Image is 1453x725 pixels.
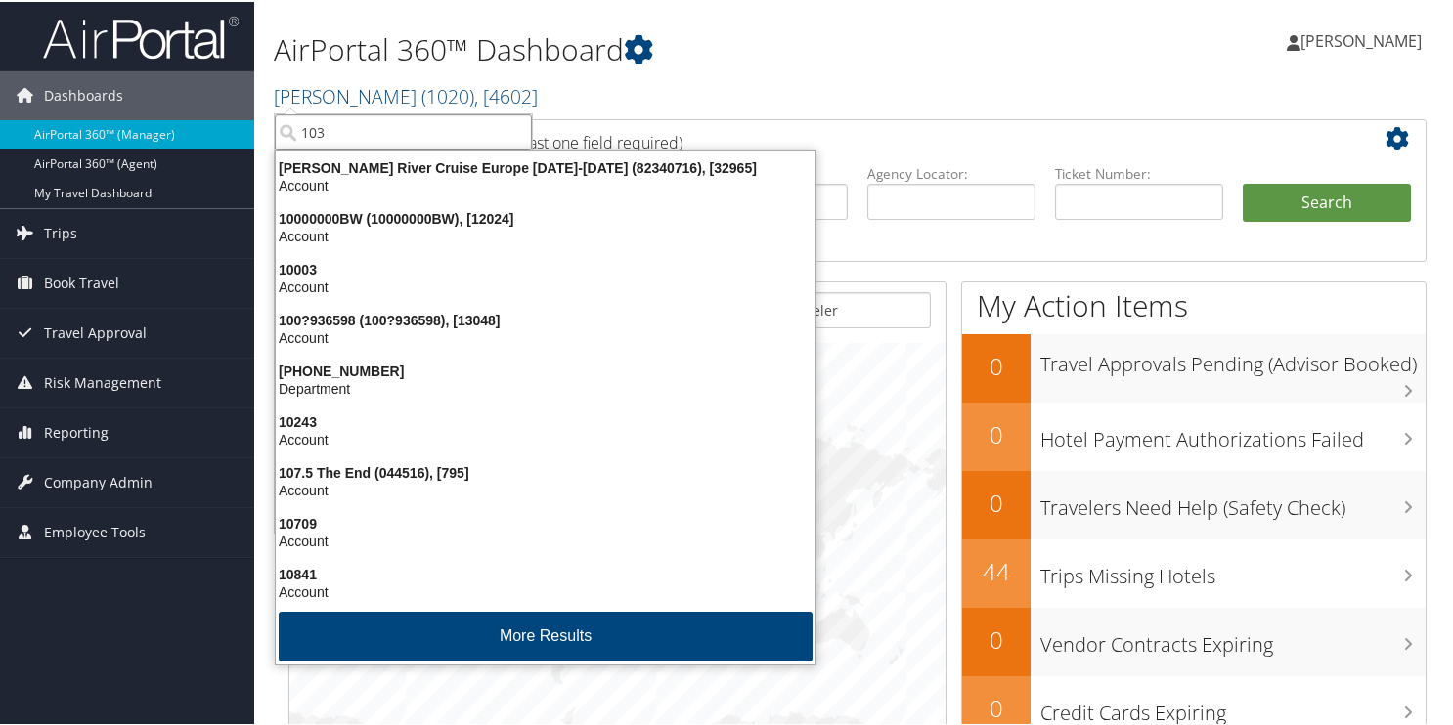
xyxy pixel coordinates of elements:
div: 10709 [264,513,827,531]
div: Account [264,480,827,497]
div: Account [264,531,827,548]
div: Account [264,175,827,192]
span: , [ 4602 ] [474,81,538,107]
a: 44Trips Missing Hotels [962,537,1426,606]
h2: 0 [962,348,1031,381]
h3: Hotel Payment Authorizations Failed [1040,414,1426,451]
h2: Airtinerary Lookup [304,121,1316,154]
h3: Trips Missing Hotels [1040,551,1426,588]
button: Search [1243,182,1411,221]
div: Account [264,327,827,345]
a: 0Travelers Need Help (Safety Check) [962,469,1426,537]
h2: 44 [962,553,1031,586]
label: Agency Locator: [867,162,1035,182]
span: Dashboards [44,69,123,118]
div: Department [264,378,827,396]
div: [PERSON_NAME] River Cruise Europe [DATE]-[DATE] (82340716), [32965] [264,157,827,175]
div: Account [264,226,827,243]
h3: Vendor Contracts Expiring [1040,619,1426,657]
input: Search Accounts [275,112,532,149]
span: Trips [44,207,77,256]
span: Reporting [44,406,109,455]
h2: 0 [962,621,1031,655]
button: More Results [279,610,813,660]
h2: 0 [962,690,1031,723]
span: Book Travel [44,257,119,306]
div: 10243 [264,411,827,429]
div: 107.5 The End (044516), [795] [264,462,827,480]
h1: AirPortal 360™ Dashboard [274,27,1052,68]
h1: My Action Items [962,283,1426,324]
a: 0Travel Approvals Pending (Advisor Booked) [962,332,1426,401]
a: 0Vendor Contracts Expiring [962,606,1426,674]
span: Travel Approval [44,307,147,356]
label: Ticket Number: [1055,162,1223,182]
span: [PERSON_NAME] [1300,28,1422,50]
div: [PHONE_NUMBER] [264,361,827,378]
span: (at least one field required) [496,130,682,151]
span: Employee Tools [44,506,146,555]
div: Account [264,429,827,447]
a: 0Hotel Payment Authorizations Failed [962,401,1426,469]
div: 10003 [264,259,827,277]
a: [PERSON_NAME] [1287,10,1441,68]
div: 100?936598 (100?936598), [13048] [264,310,827,327]
div: 10000000BW (10000000BW), [12024] [264,208,827,226]
div: 10841 [264,564,827,581]
h3: Credit Cards Expiring [1040,688,1426,725]
h3: Travel Approvals Pending (Advisor Booked) [1040,339,1426,376]
div: Account [264,277,827,294]
h3: Travelers Need Help (Safety Check) [1040,483,1426,520]
img: airportal-logo.png [43,13,239,59]
span: Risk Management [44,357,161,405]
h2: 0 [962,485,1031,518]
span: ( 1020 ) [421,81,474,107]
div: Account [264,581,827,599]
h2: 0 [962,416,1031,449]
a: [PERSON_NAME] [274,81,538,107]
span: Company Admin [44,456,153,505]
